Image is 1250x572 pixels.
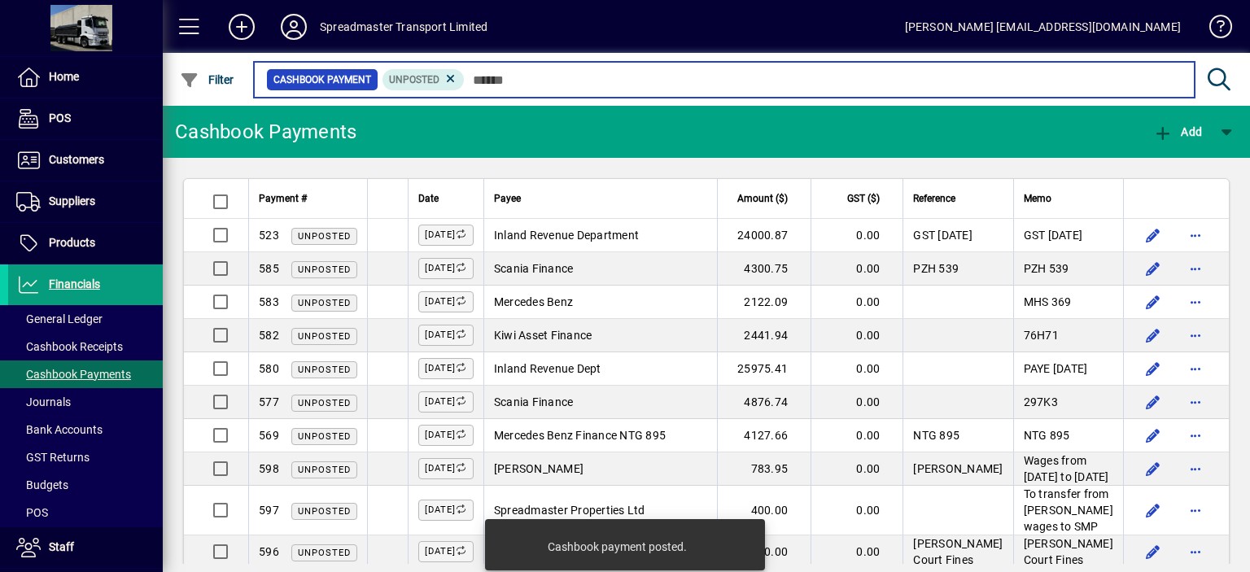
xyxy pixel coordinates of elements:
span: Scania Finance [494,262,574,275]
span: 596 [259,545,279,558]
span: 577 [259,395,279,408]
span: Memo [1024,190,1051,207]
td: 24000.87 [717,219,811,252]
td: 2122.09 [717,286,811,319]
span: Unposted [298,398,351,408]
button: Edit [1140,356,1166,382]
span: Cashbook Payments [16,368,131,381]
span: Unposted [298,506,351,517]
span: Amount ($) [737,190,788,207]
button: Edit [1140,389,1166,415]
a: Budgets [8,471,163,499]
span: MHS 369 [1024,295,1072,308]
td: 0.00 [811,419,903,452]
label: [DATE] [418,500,474,521]
button: Profile [268,12,320,41]
span: Unposted [298,365,351,375]
a: Home [8,57,163,98]
button: Add [216,12,268,41]
a: General Ledger [8,305,163,333]
span: Inland Revenue Dept [494,362,601,375]
div: GST ($) [821,190,894,207]
a: GST Returns [8,443,163,471]
div: Payment # [259,190,357,207]
td: 0.00 [811,486,903,535]
span: 580 [259,362,279,375]
span: Scania Finance [494,395,574,408]
span: Cashbook Receipts [16,340,123,353]
td: 4300.75 [717,252,811,286]
span: PAYE [DATE] [1024,362,1088,375]
div: Cashbook Payments [175,119,356,145]
button: Edit [1140,322,1166,348]
span: Payment # [259,190,307,207]
span: Journals [16,395,71,408]
label: [DATE] [418,291,474,312]
div: Date [418,190,474,207]
button: More options [1182,322,1208,348]
span: Date [418,190,439,207]
button: Edit [1140,289,1166,315]
td: 0.00 [811,319,903,352]
span: GST ($) [847,190,880,207]
span: Products [49,236,95,249]
button: More options [1182,422,1208,448]
span: Spreadmaster Properties Ltd [494,504,645,517]
a: Knowledge Base [1197,3,1230,56]
span: Unposted [298,331,351,342]
span: Add [1153,125,1202,138]
td: 0.00 [811,386,903,419]
td: 4876.74 [717,386,811,419]
span: Cashbook Payment [273,72,371,88]
span: Unposted [298,264,351,275]
a: Bank Accounts [8,416,163,443]
div: Spreadmaster Transport Limited [320,14,487,40]
span: Bank Accounts [16,423,103,436]
span: 569 [259,429,279,442]
button: More options [1182,539,1208,565]
a: Products [8,223,163,264]
span: Unposted [298,548,351,558]
label: [DATE] [418,258,474,279]
td: 0.00 [811,286,903,319]
span: Budgets [16,478,68,491]
button: More options [1182,389,1208,415]
button: Filter [176,65,238,94]
span: 583 [259,295,279,308]
span: Payee [494,190,521,207]
span: Financials [49,277,100,290]
a: POS [8,499,163,526]
span: Mercedes Benz Finance NTG 895 [494,429,666,442]
span: Wages from [DATE] to [DATE] [1024,454,1109,483]
span: [PERSON_NAME] [913,462,1003,475]
span: 76H71 [1024,329,1059,342]
mat-chip: Transaction status: Unposted [382,69,465,90]
button: Edit [1140,222,1166,248]
td: 0.00 [811,252,903,286]
span: [PERSON_NAME] Court Fines [1024,537,1113,566]
span: Unposted [298,298,351,308]
button: More options [1182,456,1208,482]
td: 0.00 [811,352,903,386]
div: Reference [913,190,1003,207]
span: [PERSON_NAME] Court Fines [913,537,1003,566]
label: [DATE] [418,225,474,246]
a: POS [8,98,163,139]
div: Cashbook payment posted. [548,539,687,555]
span: Inland Revenue Department [494,229,639,242]
a: Cashbook Payments [8,360,163,388]
label: [DATE] [418,458,474,479]
span: GST [DATE] [913,229,972,242]
td: 2441.94 [717,319,811,352]
button: Edit [1140,539,1166,565]
span: 523 [259,229,279,242]
span: 585 [259,262,279,275]
label: [DATE] [418,541,474,562]
td: 0.00 [811,452,903,486]
span: PZH 539 [913,262,959,275]
span: Staff [49,540,74,553]
span: General Ledger [16,312,103,325]
a: Staff [8,527,163,568]
button: Edit [1140,456,1166,482]
button: Edit [1140,422,1166,448]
